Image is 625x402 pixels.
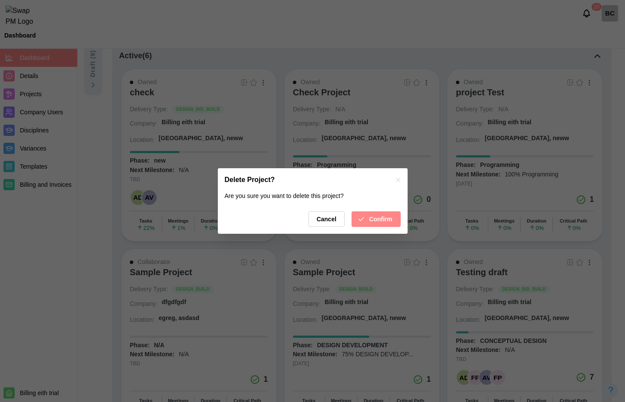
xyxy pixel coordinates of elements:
[317,212,336,226] span: Cancel
[352,211,401,227] button: Confirm
[225,176,275,183] h2: Delete Project?
[225,192,401,201] div: Are you sure you want to delete this project?
[308,211,345,227] button: Cancel
[369,212,393,226] span: Confirm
